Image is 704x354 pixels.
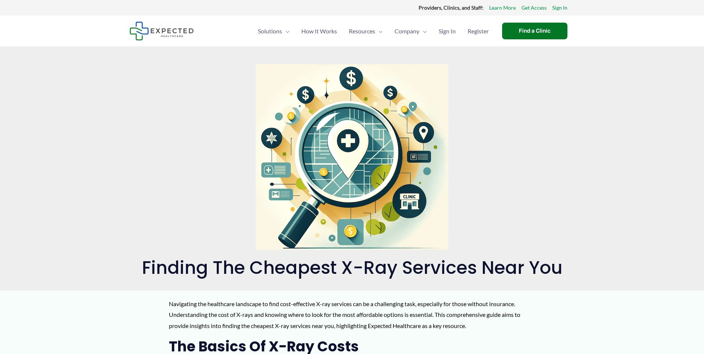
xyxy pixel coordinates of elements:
a: How It Works [295,18,343,44]
span: Register [468,18,489,44]
a: CompanyMenu Toggle [389,18,433,44]
a: SolutionsMenu Toggle [252,18,295,44]
a: Sign In [433,18,462,44]
a: Register [462,18,495,44]
h1: Finding the Cheapest X-Ray Services Near You [130,257,575,279]
a: Sign In [552,3,567,13]
a: ResourcesMenu Toggle [343,18,389,44]
span: How It Works [301,18,337,44]
span: Solutions [258,18,282,44]
img: A magnifying glass over a stylized map marked with cost-effective icons, all set against a light ... [256,64,448,250]
span: Resources [349,18,375,44]
a: Find a Clinic [502,23,567,39]
img: Expected Healthcare Logo - side, dark font, small [130,22,194,40]
p: Navigating the healthcare landscape to find cost-effective X-ray services can be a challenging ta... [169,298,535,331]
strong: Providers, Clinics, and Staff: [419,4,484,11]
span: Menu Toggle [375,18,383,44]
a: Learn More [489,3,516,13]
span: Sign In [439,18,456,44]
span: Company [394,18,419,44]
span: Menu Toggle [282,18,289,44]
nav: Primary Site Navigation [252,18,495,44]
a: Get Access [521,3,547,13]
span: Menu Toggle [419,18,427,44]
